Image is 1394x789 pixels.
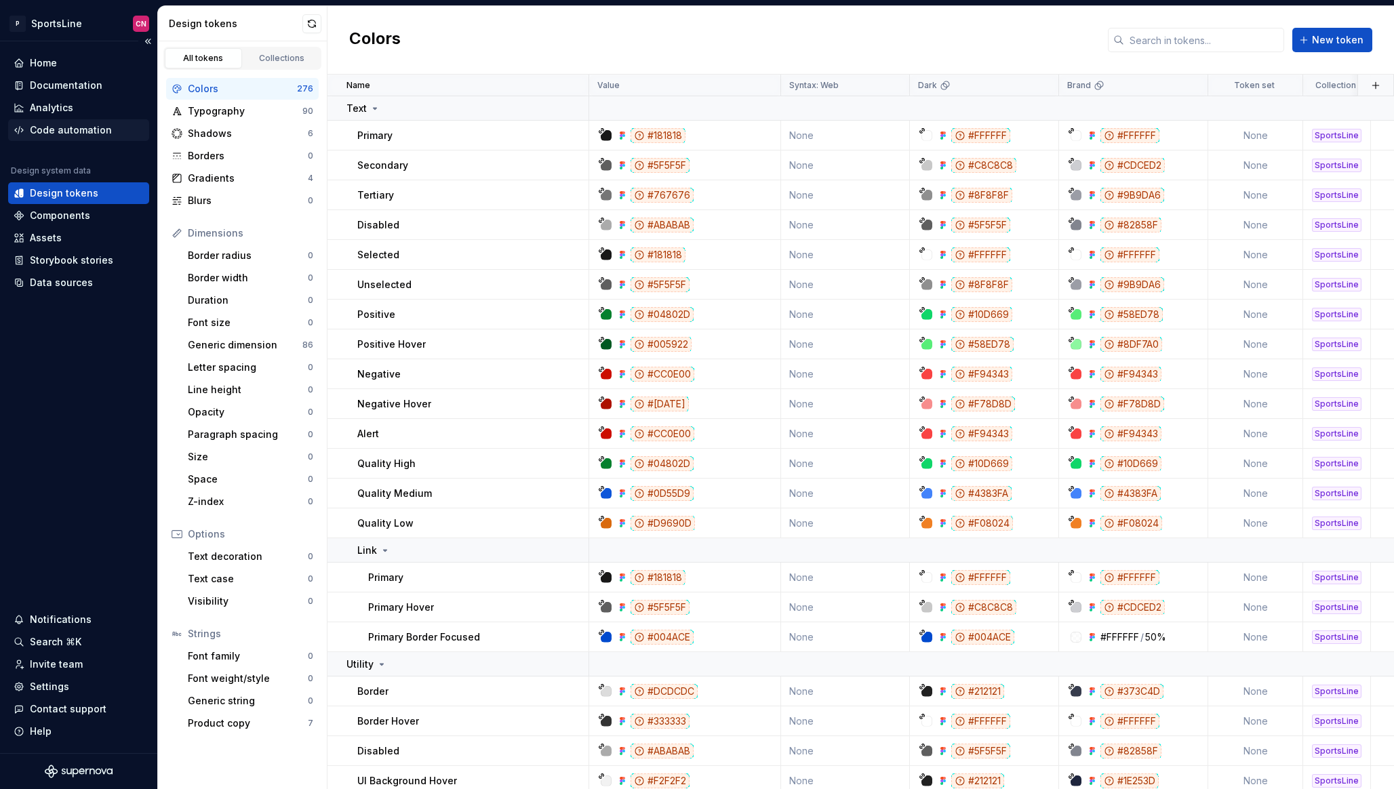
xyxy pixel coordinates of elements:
[308,596,313,607] div: 0
[1100,516,1162,531] div: #F08024
[1145,630,1166,644] div: 50%
[182,334,319,356] a: Generic dimension86
[781,706,910,736] td: None
[951,456,1012,471] div: #10D669
[9,16,26,32] div: P
[30,186,98,200] div: Design tokens
[357,367,401,381] p: Negative
[951,714,1010,729] div: #FFFFFF
[1208,180,1303,210] td: None
[631,773,690,788] div: #F2F2F2
[357,159,408,172] p: Secondary
[1208,622,1303,652] td: None
[631,218,694,232] div: #ABABAB
[166,145,319,167] a: Borders0
[1100,570,1159,585] div: #FFFFFF
[357,218,399,232] p: Disabled
[357,397,431,411] p: Negative Hover
[781,180,910,210] td: None
[308,295,313,306] div: 0
[631,570,685,585] div: #181818
[188,572,308,586] div: Text case
[951,600,1016,615] div: #C8C8C8
[781,329,910,359] td: None
[188,338,302,352] div: Generic dimension
[188,383,308,397] div: Line height
[346,657,374,671] p: Utility
[1312,685,1361,698] div: SportsLine Theme
[1312,517,1361,530] div: SportsLine Theme
[631,158,690,173] div: #5F5F5F
[8,75,149,96] a: Documentation
[1312,129,1361,142] div: SportsLine Theme
[951,773,1004,788] div: #212121
[188,271,308,285] div: Border width
[1100,600,1165,615] div: #CDCED2
[188,672,308,685] div: Font weight/style
[951,247,1010,262] div: #FFFFFF
[1208,240,1303,270] td: None
[188,194,308,207] div: Blurs
[1100,714,1159,729] div: #FFFFFF
[138,32,157,51] button: Collapse sidebar
[30,254,113,267] div: Storybook stories
[951,426,1012,441] div: #F94343
[308,695,313,706] div: 0
[188,149,308,163] div: Borders
[8,227,149,249] a: Assets
[1312,33,1363,47] span: New token
[188,495,308,508] div: Z-index
[1312,248,1361,262] div: SportsLine Theme
[1208,210,1303,240] td: None
[1100,486,1161,501] div: #4383FA
[631,486,694,501] div: #0D55D9
[631,744,694,758] div: #ABABAB
[308,551,313,562] div: 0
[188,594,308,608] div: Visibility
[1208,563,1303,592] td: None
[1100,218,1161,232] div: #82858F
[188,405,308,419] div: Opacity
[188,527,313,541] div: Options
[30,56,57,70] div: Home
[308,317,313,328] div: 0
[631,397,689,411] div: #[DATE]
[781,419,910,449] td: None
[357,248,399,262] p: Selected
[781,270,910,300] td: None
[781,121,910,150] td: None
[781,449,910,479] td: None
[631,714,690,729] div: #333333
[789,80,839,91] p: Syntax: Web
[357,188,394,202] p: Tertiary
[182,357,319,378] a: Letter spacing0
[1208,300,1303,329] td: None
[631,456,694,471] div: #04802D
[30,231,62,245] div: Assets
[11,165,91,176] div: Design system data
[781,563,910,592] td: None
[357,744,399,758] p: Disabled
[1312,338,1361,351] div: SportsLine Theme
[166,78,319,100] a: Colors276
[182,245,319,266] a: Border radius0
[308,651,313,662] div: 0
[1100,247,1159,262] div: #FFFFFF
[30,657,83,671] div: Invite team
[31,17,82,31] div: SportsLine
[781,389,910,419] td: None
[951,630,1014,645] div: #004ACE
[781,622,910,652] td: None
[308,384,313,395] div: 0
[1312,601,1361,614] div: SportsLine Theme
[1208,508,1303,538] td: None
[631,337,692,352] div: #005922
[302,340,313,350] div: 86
[357,427,379,441] p: Alert
[30,79,102,92] div: Documentation
[1312,774,1361,788] div: SportsLine Theme
[1100,277,1164,292] div: #9B9DA6
[368,630,480,644] p: Primary Border Focused
[349,28,401,52] h2: Colors
[357,685,389,698] p: Border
